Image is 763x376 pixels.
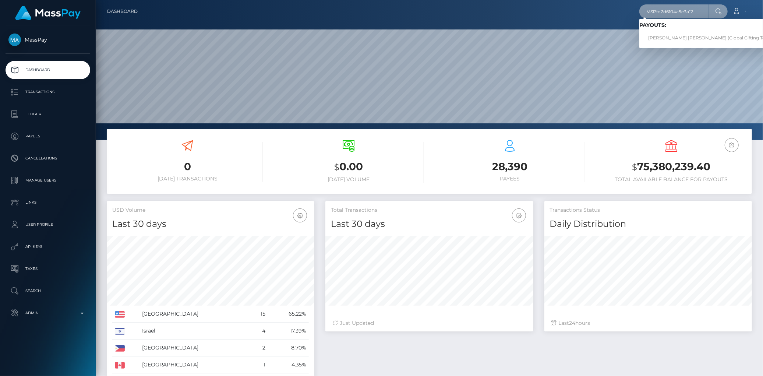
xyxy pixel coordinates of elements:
[112,176,262,182] h6: [DATE] Transactions
[250,306,268,323] td: 15
[6,215,90,234] a: User Profile
[268,306,309,323] td: 65.22%
[250,340,268,356] td: 2
[8,153,87,164] p: Cancellations
[115,311,125,318] img: US.png
[8,34,21,46] img: MassPay
[8,263,87,274] p: Taxes
[6,36,90,43] span: MassPay
[8,109,87,120] p: Ledger
[331,218,527,231] h4: Last 30 days
[6,260,90,278] a: Taxes
[115,362,125,369] img: CA.png
[273,176,424,183] h6: [DATE] Volume
[8,241,87,252] p: API Keys
[115,328,125,335] img: IL.png
[550,207,746,214] h5: Transactions Status
[6,304,90,322] a: Admin
[6,105,90,123] a: Ledger
[268,340,309,356] td: 8.70%
[6,193,90,212] a: Links
[334,162,339,172] small: $
[8,219,87,230] p: User Profile
[15,6,81,20] img: MassPay Logo
[112,159,262,174] h3: 0
[6,127,90,145] a: Payees
[139,340,250,356] td: [GEOGRAPHIC_DATA]
[8,308,87,319] p: Admin
[596,159,746,175] h3: 75,380,239.40
[8,131,87,142] p: Payees
[6,149,90,168] a: Cancellations
[139,306,250,323] td: [GEOGRAPHIC_DATA]
[8,64,87,75] p: Dashboard
[139,356,250,373] td: [GEOGRAPHIC_DATA]
[331,207,527,214] h5: Total Transactions
[6,238,90,256] a: API Keys
[112,207,309,214] h5: USD Volume
[115,345,125,352] img: PH.png
[8,285,87,296] p: Search
[8,175,87,186] p: Manage Users
[596,176,746,183] h6: Total Available Balance for Payouts
[250,323,268,340] td: 4
[639,4,709,18] input: Search...
[273,159,424,175] h3: 0.00
[139,323,250,340] td: Israel
[435,159,585,174] h3: 28,390
[550,218,746,231] h4: Daily Distribution
[6,83,90,101] a: Transactions
[632,162,637,172] small: $
[112,218,309,231] h4: Last 30 days
[6,171,90,190] a: Manage Users
[569,320,576,326] span: 24
[268,356,309,373] td: 4.35%
[8,197,87,208] p: Links
[268,323,309,340] td: 17.39%
[250,356,268,373] td: 1
[6,61,90,79] a: Dashboard
[107,4,138,19] a: Dashboard
[333,319,526,327] div: Just Updated
[8,87,87,98] p: Transactions
[552,319,745,327] div: Last hours
[6,282,90,300] a: Search
[435,176,585,182] h6: Payees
